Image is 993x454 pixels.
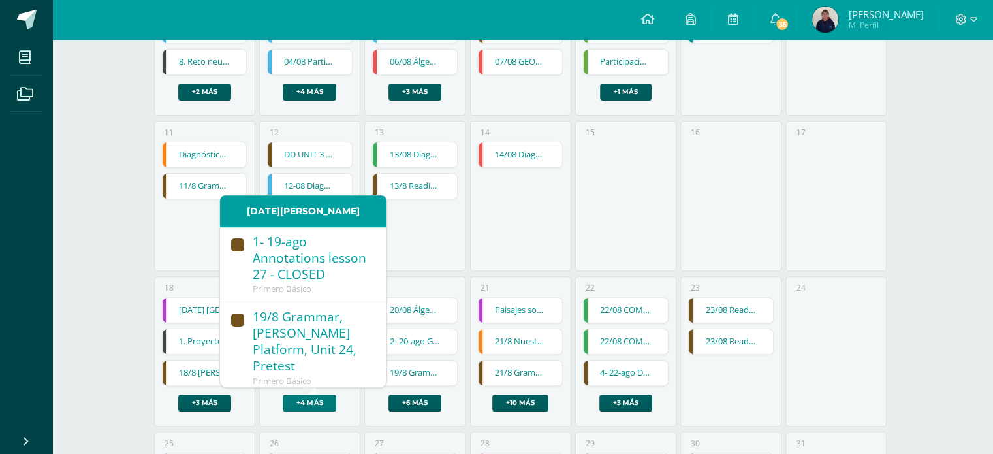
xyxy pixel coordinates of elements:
[584,361,668,385] a: 4- 22-ago Dictations L 27 - CLOSED
[373,142,457,167] a: 13/08 Diagnóstico de Unidad
[372,173,458,199] div: 13/8 Reading and Writing, DD | Tarea
[373,174,457,199] a: 13/8 Reading and Writing, DD
[163,361,247,385] a: 18/8 [PERSON_NAME] pt XXII
[253,283,311,295] span: Primero Básico
[268,142,352,167] a: DD UNIT 3 Spelling (Top Worksheets)
[586,282,595,293] div: 22
[848,8,923,21] span: [PERSON_NAME]
[163,142,247,167] a: Diagnóstico Unidad III
[583,297,669,323] div: 22/08 COMU - Responder página 178 y 179 | Tarea
[220,227,386,303] a: 1- 19-ago Annotations lesson 27 - CLOSEDPrimero Básico
[283,395,336,412] a: +4 más
[691,127,700,138] div: 16
[689,298,773,323] a: 23/08 ReadTheory 1 - ACTIVIDAD CERRADA
[583,329,669,355] div: 22/08 COMU - Anotaciones de página 176 y 177 | Tarea
[478,297,563,323] div: Paisajes sonoros / Acordes Cobán | Tarea
[165,438,174,449] div: 25
[253,375,311,387] span: Primero Básico
[163,174,247,199] a: 11/8 Grammar DD
[691,282,700,293] div: 23
[268,174,352,199] a: 12-08 Diagnóstico de Unidad 3
[373,50,457,74] a: 06/08 Álgebra (Def. Repaso)
[178,395,231,412] a: +3 más
[586,438,595,449] div: 29
[796,282,805,293] div: 24
[375,438,384,449] div: 27
[372,360,458,386] div: 19/8 Grammar, Pearson Platform, Unit 24, Focused Practice D | Tarea
[162,360,247,386] div: 18/8 Anne Frank pt XXII | Tarea
[478,360,563,386] div: 21/8 Grammar, Pearson Platform , unit 26, Writing practice A | Tarea
[283,84,336,101] a: +4 más
[481,282,490,293] div: 21
[479,329,563,354] a: 21/8 Nuestra constitución y derechos humanos
[163,50,247,74] a: 8. Reto neurocognitivo
[478,49,563,75] div: 07/08 GEOMETRÍA. Simetrías. | Tarea
[270,438,279,449] div: 26
[688,297,774,323] div: 23/08 ReadTheory 1 - ACTIVIDAD CERRADA | Tarea
[481,438,490,449] div: 28
[492,395,548,412] a: +10 más
[372,142,458,168] div: 13/08 Diagnóstico de Unidad | Tarea
[372,297,458,323] div: 20/08 Álgebra Ejercicio 1 4U ALEKS | Tarea
[162,297,247,323] div: 2025-08-18 Mesopotamia | Tarea
[372,329,458,355] div: 2- 20-ago Glasses Lesson 27 activity - CLOSED | Tarea
[584,329,668,354] a: 22/08 COMU - Anotaciones de página 176 y 177
[178,84,231,101] a: +2 más
[481,127,490,138] div: 14
[388,84,441,101] a: +3 más
[775,17,789,31] span: 35
[689,329,773,354] a: 23/08 ReadTheory 1 - ACTIVIDAD CERRADA
[162,142,247,168] div: Diagnóstico Unidad III | Tarea
[163,298,247,323] a: [DATE] [GEOGRAPHIC_DATA]
[165,127,174,138] div: 11
[688,329,774,355] div: 23/08 ReadTheory 1 - ACTIVIDAD CERRADA | Tarea
[584,298,668,323] a: 22/08 COMU - Responder página 178 y 179
[373,298,457,323] a: 20/08 Álgebra Ejercicio 1 4U ALEKS
[479,142,563,167] a: 14/08 Diagnóstico
[267,49,353,75] div: 04/08 Participación | Tarea
[586,127,595,138] div: 15
[270,127,279,138] div: 12
[796,127,805,138] div: 17
[848,20,923,31] span: Mi Perfil
[583,49,669,75] div: Participación Activa | Tarea
[220,195,386,227] div: [DATE][PERSON_NAME]
[812,7,838,33] img: 9289d8daf0118672c8302ce1b41016ed.png
[599,395,652,412] a: +3 más
[162,329,247,355] div: 1. Proyecto Certificación 1 | Tarea
[388,395,441,412] a: +6 más
[373,361,457,385] a: 19/8 Grammar, [PERSON_NAME] Platform, Unit 24, Focused Practice D
[165,282,174,293] div: 18
[267,142,353,168] div: DD UNIT 3 Spelling (Top Worksheets) | Tarea
[268,50,352,74] a: 04/08 Participación
[220,302,386,395] a: 19/8 Grammar, [PERSON_NAME] Platform, Unit 24, PretestPrimero Básico
[267,173,353,199] div: 12-08 Diagnóstico de Unidad 3 | Tarea
[796,438,805,449] div: 31
[478,142,563,168] div: 14/08 Diagnóstico | Tarea
[584,50,668,74] a: Participación Activa
[373,329,457,354] a: 2- 20-ago Glasses Lesson 27 activity - CLOSED
[253,234,373,284] div: 1- 19-ago Annotations lesson 27 - CLOSED
[600,84,652,101] a: +1 más
[479,50,563,74] a: 07/08 GEOMETRÍA. Simetrías.
[479,361,563,385] a: 21/8 Grammar, [PERSON_NAME] Platform , unit 26, Writing practice A
[253,309,373,376] div: 19/8 Grammar, [PERSON_NAME] Platform, Unit 24, Pretest
[163,329,247,354] a: 1. Proyecto Certificación 1
[375,127,384,138] div: 13
[162,49,247,75] div: 8. Reto neurocognitivo | Tarea
[372,49,458,75] div: 06/08 Álgebra (Def. Repaso) | Tarea
[479,298,563,323] a: Paisajes sonoros / Acordes Cobán
[691,438,700,449] div: 30
[478,329,563,355] div: 21/8 Nuestra constitución y derechos humanos | Tarea
[583,360,669,386] div: 4- 22-ago Dictations L 27 - CLOSED | Tarea
[162,173,247,199] div: 11/8 Grammar DD | Tarea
